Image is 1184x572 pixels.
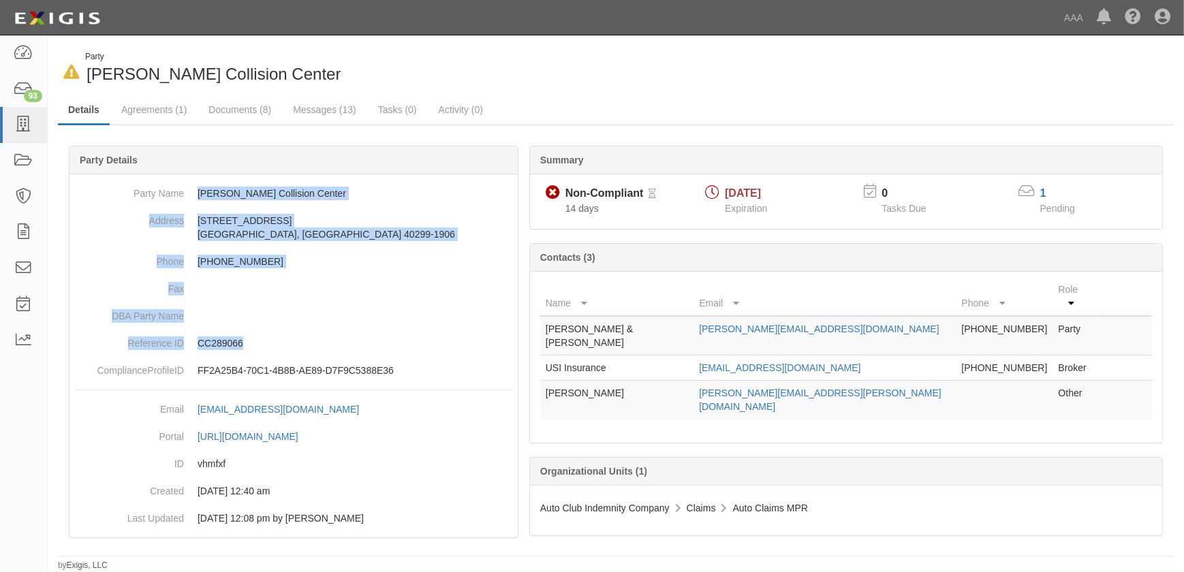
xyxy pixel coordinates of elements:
[87,65,341,83] span: [PERSON_NAME] Collision Center
[540,155,584,165] b: Summary
[546,186,560,200] i: Non-Compliant
[956,355,1053,381] td: [PHONE_NUMBER]
[725,203,767,214] span: Expiration
[58,560,108,571] small: by
[75,275,184,296] dt: Fax
[198,404,374,415] a: [EMAIL_ADDRESS][DOMAIN_NAME]
[1053,316,1097,355] td: Party
[85,51,341,63] div: Party
[540,316,694,355] td: [PERSON_NAME] & [PERSON_NAME]
[67,560,108,570] a: Exigis, LLC
[198,336,512,350] p: CC289066
[733,503,808,513] span: Auto Claims MPR
[1125,10,1141,26] i: Help Center - Complianz
[75,357,184,377] dt: ComplianceProfileID
[1040,203,1075,214] span: Pending
[649,189,657,199] i: Pending Review
[75,330,184,350] dt: Reference ID
[368,96,427,123] a: Tasks (0)
[75,180,184,200] dt: Party Name
[565,203,599,214] span: Since 10/01/2025
[565,186,644,202] div: Non-Compliant
[699,323,939,334] a: [PERSON_NAME][EMAIL_ADDRESS][DOMAIN_NAME]
[1053,277,1097,316] th: Role
[75,450,512,477] dd: vhmfxf
[956,316,1053,355] td: [PHONE_NUMBER]
[1053,381,1097,419] td: Other
[75,207,512,248] dd: [STREET_ADDRESS] [GEOGRAPHIC_DATA], [GEOGRAPHIC_DATA] 40299-1906
[198,96,281,123] a: Documents (8)
[694,277,956,316] th: Email
[198,402,359,416] div: [EMAIL_ADDRESS][DOMAIN_NAME]
[75,505,184,525] dt: Last Updated
[283,96,367,123] a: Messages (13)
[198,364,512,377] p: FF2A25B4-70C1-4B8B-AE89-D7F9C5388E36
[540,277,694,316] th: Name
[75,180,512,207] dd: [PERSON_NAME] Collision Center
[111,96,197,123] a: Agreements (1)
[10,6,104,31] img: logo-5460c22ac91f19d4615b14bd174203de0afe785f0fc80cf4dbbc73dc1793850b.png
[956,277,1053,316] th: Phone
[699,362,860,373] a: [EMAIL_ADDRESS][DOMAIN_NAME]
[75,477,512,505] dd: 03/10/2023 12:40 am
[540,503,670,513] span: Auto Club Indemnity Company
[198,431,313,442] a: [URL][DOMAIN_NAME]
[1040,187,1046,199] a: 1
[540,252,595,263] b: Contacts (3)
[75,248,184,268] dt: Phone
[429,96,493,123] a: Activity (0)
[75,396,184,416] dt: Email
[725,187,761,199] span: [DATE]
[75,505,512,532] dd: 01/23/2024 12:08 pm by Benjamin Tully
[699,387,941,412] a: [PERSON_NAME][EMAIL_ADDRESS][PERSON_NAME][DOMAIN_NAME]
[75,423,184,443] dt: Portal
[75,450,184,471] dt: ID
[882,203,926,214] span: Tasks Due
[75,477,184,498] dt: Created
[58,51,606,86] div: Bachman Collision Center
[75,302,184,323] dt: DBA Party Name
[1057,4,1090,31] a: AAA
[24,90,42,102] div: 93
[882,186,943,202] p: 0
[540,466,647,477] b: Organizational Units (1)
[75,248,512,275] dd: [PHONE_NUMBER]
[540,355,694,381] td: USI Insurance
[80,155,138,165] b: Party Details
[58,96,110,125] a: Details
[75,207,184,227] dt: Address
[1053,355,1097,381] td: Broker
[63,65,80,80] i: In Default since 10/15/2025
[687,503,716,513] span: Claims
[540,381,694,419] td: [PERSON_NAME]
